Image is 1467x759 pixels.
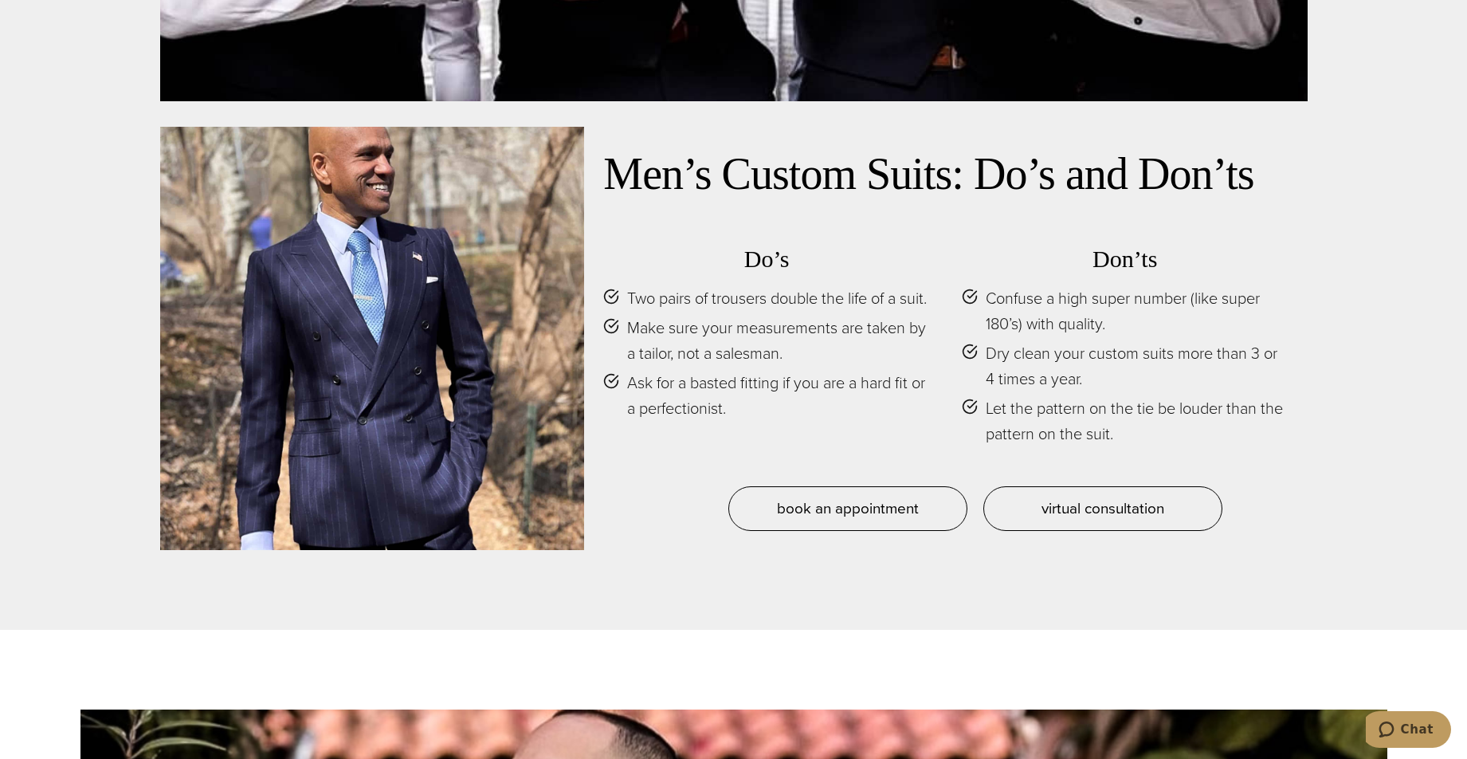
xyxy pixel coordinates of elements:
[983,486,1222,531] a: virtual consultation
[627,285,927,311] span: Two pairs of trousers double the life of a suit.
[777,497,919,520] span: book an appointment
[603,245,930,273] h3: Do’s
[728,486,967,531] a: book an appointment
[1041,497,1164,520] span: virtual consultation
[986,340,1289,391] span: Dry clean your custom suits more than 3 or 4 times a year.
[627,370,930,421] span: Ask for a basted fitting if you are a hard fit or a perfectionist.
[986,285,1289,336] span: Confuse a high super number (like super 180’s) with quality.
[627,315,930,366] span: Make sure your measurements are taken by a tailor, not a salesman.
[603,146,1288,203] h2: Men’s Custom Suits: Do’s and Don’ts
[1366,711,1451,751] iframe: Opens a widget where you can chat to one of our agents
[962,245,1289,273] h3: Don’ts
[986,395,1289,446] span: Let the pattern on the tie be louder than the pattern on the suit.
